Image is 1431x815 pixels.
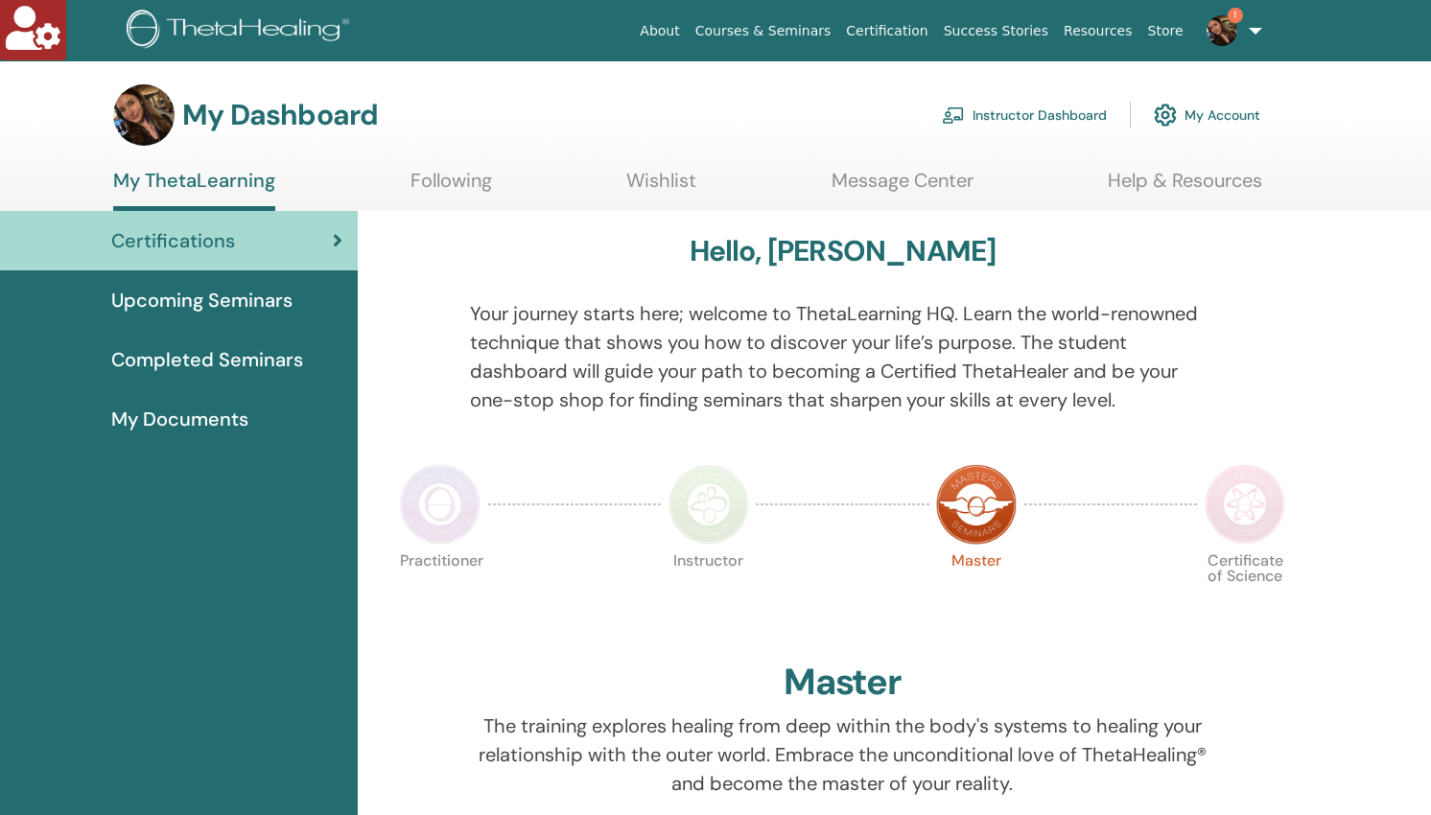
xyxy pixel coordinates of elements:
[1056,13,1140,49] a: Resources
[400,464,481,545] img: Practitioner
[182,98,378,132] h3: My Dashboard
[936,553,1017,634] p: Master
[838,13,935,49] a: Certification
[127,10,356,53] img: logo.png
[111,345,303,374] span: Completed Seminars
[942,94,1107,136] a: Instructor Dashboard
[688,13,839,49] a: Courses & Seminars
[690,234,997,268] h3: Hello, [PERSON_NAME]
[669,464,749,545] img: Instructor
[411,169,492,206] a: Following
[626,169,696,206] a: Wishlist
[113,84,175,146] img: default.jpg
[936,464,1017,545] img: Master
[111,286,293,314] span: Upcoming Seminars
[111,226,235,255] span: Certifications
[1205,553,1285,634] p: Certificate of Science
[1228,8,1243,23] span: 1
[832,169,974,206] a: Message Center
[1140,13,1191,49] a: Store
[111,405,248,433] span: My Documents
[1108,169,1262,206] a: Help & Resources
[936,13,1056,49] a: Success Stories
[632,13,687,49] a: About
[669,553,749,634] p: Instructor
[784,661,903,705] h2: Master
[1154,94,1260,136] a: My Account
[470,711,1215,798] p: The training explores healing from deep within the body's systems to healing your relationship wi...
[400,553,481,634] p: Practitioner
[1205,464,1285,545] img: Certificate of Science
[470,299,1215,414] p: Your journey starts here; welcome to ThetaLearning HQ. Learn the world-renowned technique that sh...
[1207,15,1237,46] img: default.jpg
[1154,99,1177,131] img: cog.svg
[113,169,275,211] a: My ThetaLearning
[942,106,965,124] img: chalkboard-teacher.svg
